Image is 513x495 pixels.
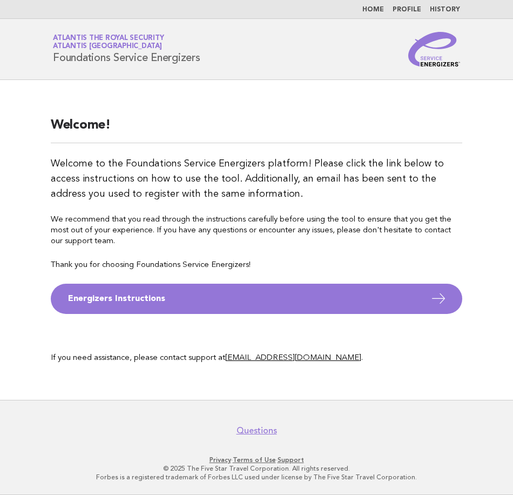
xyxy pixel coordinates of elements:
[15,456,498,464] p: · ·
[53,35,200,63] h1: Foundations Service Energizers
[53,35,164,50] a: Atlantis The Royal SecurityAtlantis [GEOGRAPHIC_DATA]
[51,215,462,247] p: We recommend that you read through the instructions carefully before using the tool to ensure tha...
[362,6,384,13] a: Home
[210,456,231,464] a: Privacy
[53,43,162,50] span: Atlantis [GEOGRAPHIC_DATA]
[233,456,276,464] a: Terms of Use
[237,425,277,436] a: Questions
[51,284,462,314] a: Energizers Instructions
[51,117,462,143] h2: Welcome!
[15,473,498,481] p: Forbes is a registered trademark of Forbes LLC used under license by The Five Star Travel Corpora...
[408,32,460,66] img: Service Energizers
[51,156,462,202] p: Welcome to the Foundations Service Energizers platform! Please click the link below to access ins...
[430,6,460,13] a: History
[278,456,304,464] a: Support
[51,260,462,271] p: Thank you for choosing Foundations Service Energizers!
[15,464,498,473] p: © 2025 The Five Star Travel Corporation. All rights reserved.
[393,6,421,13] a: Profile
[51,353,462,364] p: If you need assistance, please contact support at .
[225,354,361,362] a: [EMAIL_ADDRESS][DOMAIN_NAME]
